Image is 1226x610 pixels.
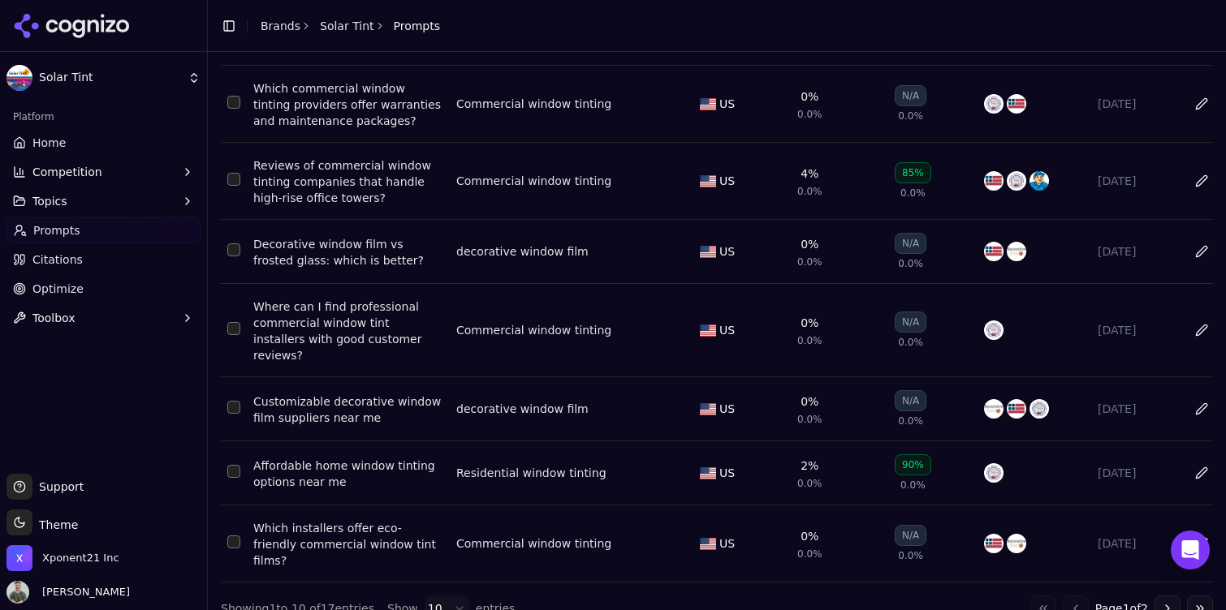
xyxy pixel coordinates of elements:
[6,581,130,604] button: Open user button
[797,185,822,198] span: 0.0%
[1007,534,1026,553] img: decorative films
[719,173,735,189] span: US
[32,251,83,268] span: Citations
[32,518,78,531] span: Theme
[1030,399,1049,419] img: window genie
[797,548,822,561] span: 0.0%
[253,80,443,129] a: Which commercial window tinting providers offer warranties and maintenance packages?
[6,159,201,185] button: Competition
[984,320,1004,340] img: window genie
[984,463,1004,483] img: window genie
[898,257,923,270] span: 0.0%
[39,71,181,85] span: Solar Tint
[719,322,735,338] span: US
[6,217,201,243] a: Prompts
[1030,171,1049,191] img: tint guy
[898,549,923,562] span: 0.0%
[36,585,130,599] span: [PERSON_NAME]
[253,236,443,268] a: Decorative window film vs frosted glass: which is better?
[719,243,735,260] span: US
[797,477,822,490] span: 0.0%
[801,315,818,331] div: 0%
[1189,238,1215,264] button: Edit in sheet
[797,413,822,426] span: 0.0%
[6,581,29,604] img: Chuck McCarthy
[32,479,84,495] span: Support
[32,164,102,180] span: Competition
[1189,91,1215,117] button: Edit in sheet
[895,162,931,183] div: 85%
[895,525,926,546] div: N/A
[984,399,1004,419] img: decorative films
[898,336,923,349] span: 0.0%
[227,465,240,478] button: Select row 9
[253,393,443,426] a: Customizable decorative window film suppliers near me
[700,246,716,258] img: US flag
[227,243,240,256] button: Select row 6
[1098,401,1174,417] div: [DATE]
[253,457,443,490] div: Affordable home window tinting options near me
[801,393,818,410] div: 0%
[1189,168,1215,194] button: Edit in sheet
[700,324,716,337] img: US flag
[456,322,611,338] div: Commercial window tinting
[456,535,611,552] a: Commercial window tinting
[895,390,926,411] div: N/A
[456,243,589,260] a: decorative window film
[719,465,735,481] span: US
[6,545,119,571] button: Open organization switcher
[261,18,440,34] nav: breadcrumb
[1171,531,1210,569] div: Open Intercom Messenger
[700,538,716,550] img: US flag
[1189,396,1215,422] button: Edit in sheet
[6,65,32,91] img: Solar Tint
[32,193,67,209] span: Topics
[1098,322,1174,338] div: [DATE]
[700,175,716,187] img: US flag
[253,157,443,206] a: Reviews of commercial window tinting companies that handle high-rise office towers?
[394,18,441,34] span: Prompts
[6,130,201,156] a: Home
[1189,317,1215,343] button: Edit in sheet
[900,479,926,492] span: 0.0%
[700,403,716,415] img: US flag
[42,551,119,565] span: Xponent21 Inc
[895,454,931,475] div: 90%
[6,305,201,331] button: Toolbox
[984,242,1004,261] img: american window film
[801,88,818,105] div: 0%
[801,457,818,474] div: 2%
[797,256,822,268] span: 0.0%
[1098,243,1174,260] div: [DATE]
[719,401,735,417] span: US
[32,135,66,151] span: Home
[6,247,201,273] a: Citations
[6,276,201,302] a: Optimize
[1189,460,1215,486] button: Edit in sheet
[1007,171,1026,191] img: window genie
[253,299,443,363] a: Where can I find professional commercial window tint installers with good customer reviews?
[797,108,822,121] span: 0.0%
[6,104,201,130] div: Platform
[227,173,240,186] button: Select row 5
[801,165,818,182] div: 4%
[984,171,1004,191] img: american window film
[456,96,611,112] a: Commercial window tinting
[253,520,443,569] a: Which installers offer eco-friendly commercial window tint films?
[320,18,374,34] a: Solar Tint
[32,281,84,297] span: Optimize
[1098,173,1174,189] div: [DATE]
[1007,94,1026,114] img: american window film
[1098,96,1174,112] div: [DATE]
[6,188,201,214] button: Topics
[719,96,735,112] span: US
[895,85,926,106] div: N/A
[801,236,818,252] div: 0%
